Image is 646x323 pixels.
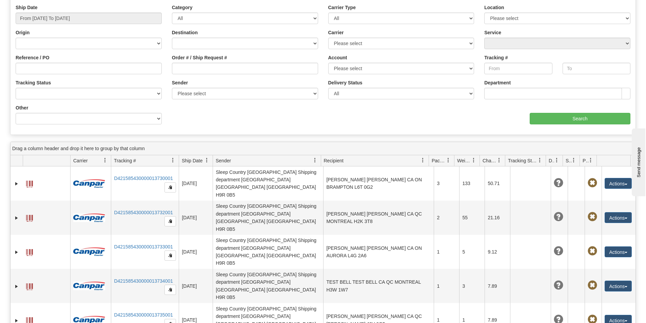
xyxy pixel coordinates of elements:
[309,155,321,166] a: Sender filter column settings
[26,212,33,223] a: Label
[179,166,213,201] td: [DATE]
[605,281,632,291] button: Actions
[434,235,459,269] td: 1
[484,63,552,74] input: From
[16,4,38,11] label: Ship Date
[182,157,202,164] span: Ship Date
[13,215,20,221] a: Expand
[554,212,563,222] span: Unknown
[114,176,173,181] a: D421585430000013730001
[485,166,510,201] td: 50.71
[179,201,213,235] td: [DATE]
[554,246,563,256] span: Unknown
[167,155,179,166] a: Tracking # filter column settings
[172,4,193,11] label: Category
[164,285,176,295] button: Copy to clipboard
[164,216,176,226] button: Copy to clipboard
[485,201,510,235] td: 21.16
[16,79,51,86] label: Tracking Status
[568,155,580,166] a: Shipment Issues filter column settings
[534,155,546,166] a: Tracking Status filter column settings
[213,235,323,269] td: Sleep Country [GEOGRAPHIC_DATA] Shipping department [GEOGRAPHIC_DATA] [GEOGRAPHIC_DATA] [GEOGRAPH...
[213,201,323,235] td: Sleep Country [GEOGRAPHIC_DATA] Shipping department [GEOGRAPHIC_DATA] [GEOGRAPHIC_DATA] [GEOGRAPH...
[114,210,173,215] a: D421585430000013732001
[549,157,554,164] span: Delivery Status
[26,246,33,257] a: Label
[605,212,632,223] button: Actions
[114,312,173,318] a: D421585430000013735001
[5,6,63,11] div: Send message
[588,212,597,222] span: Pickup Not Assigned
[434,201,459,235] td: 2
[323,166,434,201] td: [PERSON_NAME] [PERSON_NAME] CA ON BRAMPTON L6T 0G2
[530,113,630,124] input: Search
[11,142,635,155] div: grid grouping header
[508,157,537,164] span: Tracking Status
[605,246,632,257] button: Actions
[216,157,231,164] span: Sender
[484,79,511,86] label: Department
[417,155,429,166] a: Recipient filter column settings
[114,157,136,164] span: Tracking #
[73,247,105,256] img: 14 - Canpar
[213,166,323,201] td: Sleep Country [GEOGRAPHIC_DATA] Shipping department [GEOGRAPHIC_DATA] [GEOGRAPHIC_DATA] [GEOGRAPH...
[588,281,597,290] span: Pickup Not Assigned
[583,157,588,164] span: Pickup Status
[114,244,173,249] a: D421585430000013733001
[201,155,213,166] a: Ship Date filter column settings
[179,235,213,269] td: [DATE]
[434,166,459,201] td: 3
[164,182,176,193] button: Copy to clipboard
[554,178,563,188] span: Unknown
[328,4,356,11] label: Carrier Type
[459,166,485,201] td: 133
[443,155,454,166] a: Packages filter column settings
[605,178,632,189] button: Actions
[172,29,198,36] label: Destination
[213,269,323,303] td: Sleep Country [GEOGRAPHIC_DATA] Shipping department [GEOGRAPHIC_DATA] [GEOGRAPHIC_DATA] [GEOGRAPH...
[485,269,510,303] td: 7.89
[323,235,434,269] td: [PERSON_NAME] [PERSON_NAME] CA ON AURORA L4G 2A6
[459,235,485,269] td: 5
[13,249,20,256] a: Expand
[73,214,105,222] img: 14 - Canpar
[485,235,510,269] td: 9.12
[323,269,434,303] td: TEST BELL TEST BELL CA QC MONTREAL H3W 1W7
[26,178,33,188] a: Label
[630,127,645,196] iframe: chat widget
[563,63,630,74] input: To
[323,201,434,235] td: [PERSON_NAME] [PERSON_NAME] CA QC MONTREAL H2K 3T8
[484,29,501,36] label: Service
[432,157,446,164] span: Packages
[493,155,505,166] a: Charge filter column settings
[16,29,30,36] label: Origin
[13,283,20,290] a: Expand
[114,278,173,284] a: D421585430000013734001
[585,155,596,166] a: Pickup Status filter column settings
[73,157,88,164] span: Carrier
[483,157,497,164] span: Charge
[172,79,188,86] label: Sender
[468,155,479,166] a: Weight filter column settings
[16,104,28,111] label: Other
[434,269,459,303] td: 1
[459,201,485,235] td: 55
[328,79,363,86] label: Delivery Status
[179,269,213,303] td: [DATE]
[172,54,227,61] label: Order # / Ship Request #
[328,29,344,36] label: Carrier
[73,282,105,290] img: 14 - Canpar
[588,246,597,256] span: Pickup Not Assigned
[26,280,33,291] a: Label
[457,157,471,164] span: Weight
[164,250,176,261] button: Copy to clipboard
[551,155,563,166] a: Delivery Status filter column settings
[566,157,571,164] span: Shipment Issues
[484,54,508,61] label: Tracking #
[484,4,504,11] label: Location
[99,155,111,166] a: Carrier filter column settings
[588,178,597,188] span: Pickup Not Assigned
[16,54,50,61] label: Reference / PO
[554,281,563,290] span: Unknown
[13,180,20,187] a: Expand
